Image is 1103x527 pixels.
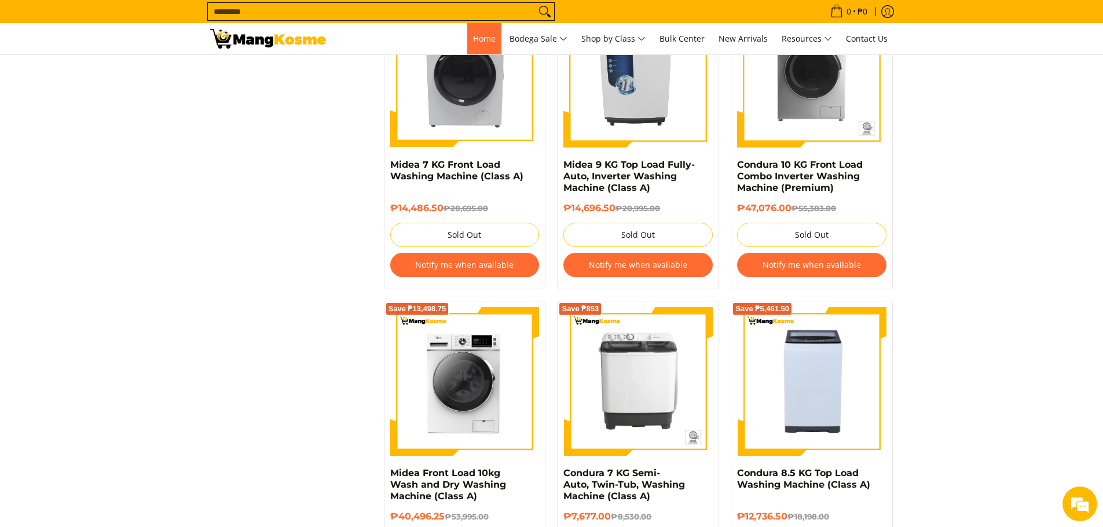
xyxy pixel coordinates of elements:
[536,3,554,20] button: Search
[827,5,871,18] span: •
[390,202,540,214] h6: ₱14,486.50
[737,202,886,214] h6: ₱47,076.00
[563,159,695,193] a: Midea 9 KG Top Load Fully-Auto, Inverter Washing Machine (Class A)
[776,23,838,54] a: Resources
[856,8,869,16] span: ₱0
[338,23,893,54] nav: Main Menu
[563,467,685,502] a: Condura 7 KG Semi-Auto, Twin-Tub, Washing Machine (Class A)
[845,8,853,16] span: 0
[737,307,886,456] img: Condura 8.5 KG Top Load Washing Machine (Class A)
[390,307,540,456] img: Midea Front Load 10kg Wash and Dry Washing Machine (Class A)
[390,223,540,247] button: Sold Out
[737,223,886,247] button: Sold Out
[719,33,768,44] span: New Arrivals
[654,23,710,54] a: Bulk Center
[467,23,501,54] a: Home
[713,23,774,54] a: New Arrivals
[737,253,886,277] button: Notify me when available
[390,159,523,182] a: Midea 7 KG Front Load Washing Machine (Class A)
[445,512,489,521] del: ₱53,995.00
[390,511,540,522] h6: ₱40,496.25
[782,32,832,46] span: Resources
[615,204,660,213] del: ₱20,995.00
[504,23,573,54] a: Bodega Sale
[562,305,599,312] span: Save ₱853
[737,511,886,522] h6: ₱12,736.50
[210,29,326,49] img: Washing Machines l Mang Kosme: Home Appliances Warehouse Sale Partner
[563,511,713,522] h6: ₱7,677.00
[390,253,540,277] button: Notify me when available
[791,204,836,213] del: ₱55,383.00
[190,6,218,34] div: Minimize live chat window
[389,305,446,312] span: Save ₱13,498.75
[473,33,496,44] span: Home
[563,307,713,456] img: condura-semi-automatic-7-kilos-twin-tub-washing-machine-front-view-mang-kosme
[581,32,646,46] span: Shop by Class
[510,32,567,46] span: Bodega Sale
[576,23,651,54] a: Shop by Class
[563,223,713,247] button: Sold Out
[444,204,488,213] del: ₱20,695.00
[735,305,789,312] span: Save ₱5,461.50
[563,202,713,214] h6: ₱14,696.50
[6,316,221,356] textarea: Type your message and hit 'Enter'
[846,33,888,44] span: Contact Us
[659,33,705,44] span: Bulk Center
[737,467,870,490] a: Condura 8.5 KG Top Load Washing Machine (Class A)
[737,159,863,193] a: Condura 10 KG Front Load Combo Inverter Washing Machine (Premium)
[390,467,506,502] a: Midea Front Load 10kg Wash and Dry Washing Machine (Class A)
[840,23,893,54] a: Contact Us
[60,65,195,80] div: Chat with us now
[611,512,651,521] del: ₱8,530.00
[787,512,829,521] del: ₱18,198.00
[563,253,713,277] button: Notify me when available
[67,146,160,263] span: We're online!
